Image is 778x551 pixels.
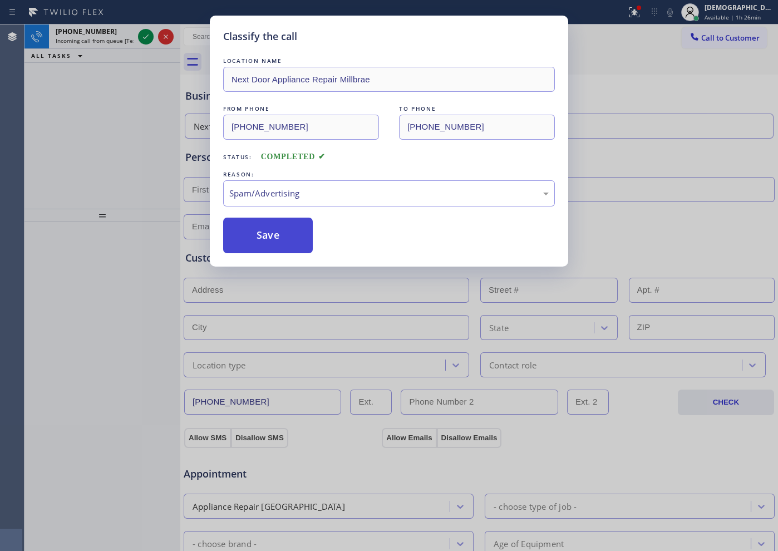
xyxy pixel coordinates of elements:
div: LOCATION NAME [223,55,555,67]
span: COMPLETED [261,152,326,161]
div: TO PHONE [399,103,555,115]
div: REASON: [223,169,555,180]
h5: Classify the call [223,29,297,44]
div: Spam/Advertising [229,187,549,200]
input: To phone [399,115,555,140]
button: Save [223,218,313,253]
span: Status: [223,153,252,161]
input: From phone [223,115,379,140]
div: FROM PHONE [223,103,379,115]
